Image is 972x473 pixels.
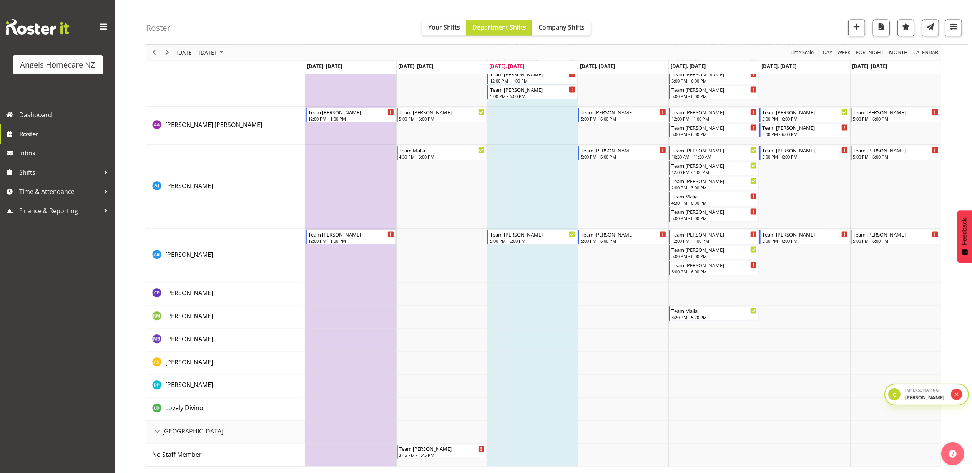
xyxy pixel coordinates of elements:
[175,48,227,57] button: September 2025
[789,48,814,57] span: Time Scale
[581,238,666,244] div: 5:00 PM - 6:00 PM
[671,131,757,137] div: 5:00 PM - 6:00 PM
[669,123,759,138] div: Alyssa Ashley Basco"s event - Team Mary Begin From Friday, September 26, 2025 at 5:00:00 PM GMT+1...
[399,146,485,154] div: Team Malia
[306,108,395,122] div: Alyssa Ashley Basco"s event - Team Mary Begin From Monday, September 22, 2025 at 12:00:00 PM GMT+...
[490,230,575,238] div: Team [PERSON_NAME]
[578,108,668,122] div: Alyssa Ashley Basco"s event - Team Mary Begin From Thursday, September 25, 2025 at 5:00:00 PM GMT...
[149,48,160,57] button: Previous
[853,238,939,244] div: 5:00 PM - 6:00 PM
[538,23,585,31] span: Company Shifts
[671,116,757,122] div: 12:00 PM - 1:00 PM
[671,154,757,160] div: 10:30 AM - 11:30 AM
[897,19,914,36] button: Highlight an important date within the roster.
[397,146,487,160] div: Amanda Jane Lavington"s event - Team Malia Begin From Tuesday, September 23, 2025 at 4:30:00 PM G...
[165,312,213,320] span: [PERSON_NAME]
[399,62,434,69] span: [DATE], [DATE]
[146,329,305,352] td: Michelle Bassett resource
[669,70,759,84] div: No Staff Member"s event - Team Mary Begin From Friday, September 26, 2025 at 5:00:00 PM GMT+12:00...
[146,145,305,229] td: Amanda Jane Lavington resource
[165,404,203,413] a: Lovely Divino
[146,375,305,398] td: David Paul resource
[945,19,962,36] button: Filter Shifts
[822,48,834,57] button: Timeline Day
[671,124,757,131] div: Team [PERSON_NAME]
[581,154,666,160] div: 5:00 PM - 6:00 PM
[837,48,851,57] span: Week
[855,48,885,57] button: Fortnight
[671,146,757,154] div: Team [PERSON_NAME]
[671,62,706,69] span: [DATE], [DATE]
[851,230,940,245] div: Analin Basco"s event - Team Mary Begin From Sunday, September 28, 2025 at 5:00:00 PM GMT+13:00 En...
[669,207,759,222] div: Amanda Jane Lavington"s event - Team Mary Begin From Friday, September 26, 2025 at 5:00:00 PM GMT...
[399,154,485,160] div: 4:30 PM - 6:00 PM
[146,421,305,444] td: Wellington resource
[422,20,466,35] button: Your Shifts
[671,78,757,84] div: 5:00 PM - 6:00 PM
[669,261,759,275] div: Analin Basco"s event - Team Mary Begin From Friday, September 26, 2025 at 5:00:00 PM GMT+12:00 En...
[853,154,939,160] div: 5:00 PM - 6:00 PM
[487,85,577,100] div: No Staff Member"s event - Team Mary Begin From Wednesday, September 24, 2025 at 5:00:00 PM GMT+12...
[762,124,847,131] div: Team [PERSON_NAME]
[472,23,526,31] span: Department Shifts
[853,230,939,238] div: Team [PERSON_NAME]
[165,334,213,344] a: [PERSON_NAME]
[532,20,591,35] button: Company Shifts
[146,283,305,306] td: Connie Paul resource
[165,288,213,298] a: [PERSON_NAME]
[165,289,213,297] span: [PERSON_NAME]
[853,116,939,122] div: 5:00 PM - 6:00 PM
[853,146,939,154] div: Team [PERSON_NAME]
[671,86,757,93] div: Team [PERSON_NAME]
[671,253,757,259] div: 5:00 PM - 6:00 PM
[487,230,577,245] div: Analin Basco"s event - Team Mary Begin From Wednesday, September 24, 2025 at 5:00:00 PM GMT+12:00...
[669,85,759,100] div: No Staff Member"s event - Team Mary Begin From Friday, September 26, 2025 at 5:00:00 PM GMT+12:00...
[428,23,460,31] span: Your Shifts
[165,121,262,129] span: [PERSON_NAME] [PERSON_NAME]
[19,109,111,121] span: Dashboard
[855,48,884,57] span: Fortnight
[490,86,575,93] div: Team [PERSON_NAME]
[671,192,757,200] div: Team Malia
[165,380,213,390] a: [PERSON_NAME]
[165,250,213,259] span: [PERSON_NAME]
[165,182,213,190] span: [PERSON_NAME]
[759,230,849,245] div: Analin Basco"s event - Team Mary Begin From Saturday, September 27, 2025 at 5:00:00 PM GMT+12:00 ...
[19,186,100,197] span: Time & Attendance
[165,335,213,343] span: [PERSON_NAME]
[146,107,305,145] td: Alyssa Ashley Basco resource
[487,70,577,84] div: No Staff Member"s event - Team Mary Begin From Wednesday, September 24, 2025 at 12:00:00 PM GMT+1...
[152,450,202,460] a: No Staff Member
[671,200,757,206] div: 4:30 PM - 6:00 PM
[671,215,757,221] div: 5:00 PM - 6:00 PM
[146,352,305,375] td: Rachel Share resource
[873,19,890,36] button: Download a PDF of the roster according to the set date range.
[490,238,575,244] div: 5:00 PM - 6:00 PM
[671,169,757,175] div: 12:00 PM - 1:00 PM
[759,146,849,160] div: Amanda Jane Lavington"s event - Team Mary Begin From Saturday, September 27, 2025 at 5:00:00 PM G...
[789,48,815,57] button: Time Scale
[161,44,174,60] div: next period
[466,20,532,35] button: Department Shifts
[146,23,171,32] h4: Roster
[949,450,957,458] img: help-xxl-2.png
[671,261,757,269] div: Team [PERSON_NAME]
[581,230,666,238] div: Team [PERSON_NAME]
[19,128,111,140] span: Roster
[669,146,759,160] div: Amanda Jane Lavington"s event - Team Sonja Begin From Friday, September 26, 2025 at 10:30:00 AM G...
[671,307,757,314] div: Team Malia
[762,108,847,116] div: Team [PERSON_NAME]
[399,116,485,122] div: 5:00 PM - 6:00 PM
[581,116,666,122] div: 5:00 PM - 6:00 PM
[308,238,394,244] div: 12:00 PM - 1:00 PM
[671,238,757,244] div: 12:00 PM - 1:00 PM
[399,108,485,116] div: Team [PERSON_NAME]
[19,167,100,178] span: Shifts
[490,93,575,99] div: 5:00 PM - 6:00 PM
[669,306,759,321] div: Kenneth Merana"s event - Team Malia Begin From Friday, September 26, 2025 at 3:20:00 PM GMT+12:00...
[307,62,342,69] span: [DATE], [DATE]
[578,146,668,160] div: Amanda Jane Lavington"s event - Team Mary Begin From Thursday, September 25, 2025 at 5:00:00 PM G...
[671,230,757,238] div: Team [PERSON_NAME]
